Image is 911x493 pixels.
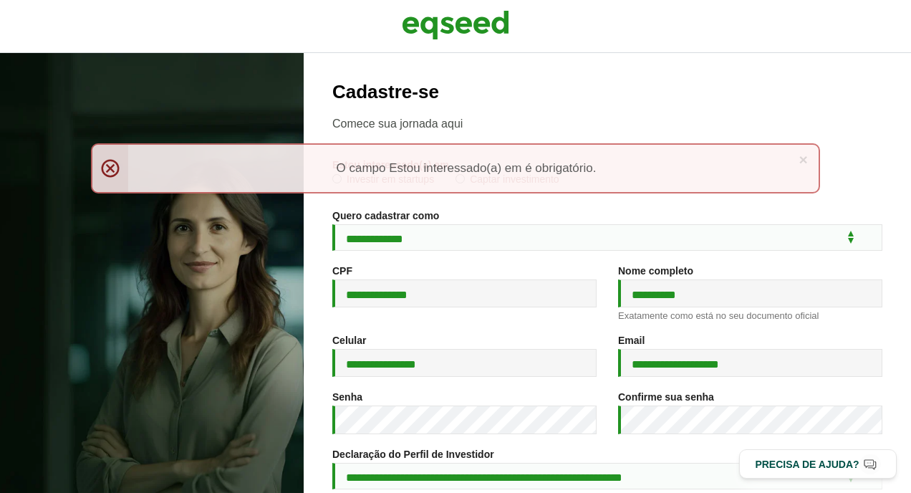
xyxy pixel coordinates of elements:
[402,7,509,43] img: EqSeed Logo
[332,266,352,276] label: CPF
[332,82,882,102] h2: Cadastre-se
[91,143,820,193] div: O campo Estou interessado(a) em é obrigatório.
[618,392,714,402] label: Confirme sua senha
[332,117,882,130] p: Comece sua jornada aqui
[332,335,366,345] label: Celular
[618,335,645,345] label: Email
[618,266,693,276] label: Nome completo
[332,211,439,221] label: Quero cadastrar como
[332,392,362,402] label: Senha
[799,152,808,167] a: ×
[618,311,882,320] div: Exatamente como está no seu documento oficial
[332,449,494,459] label: Declaração do Perfil de Investidor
